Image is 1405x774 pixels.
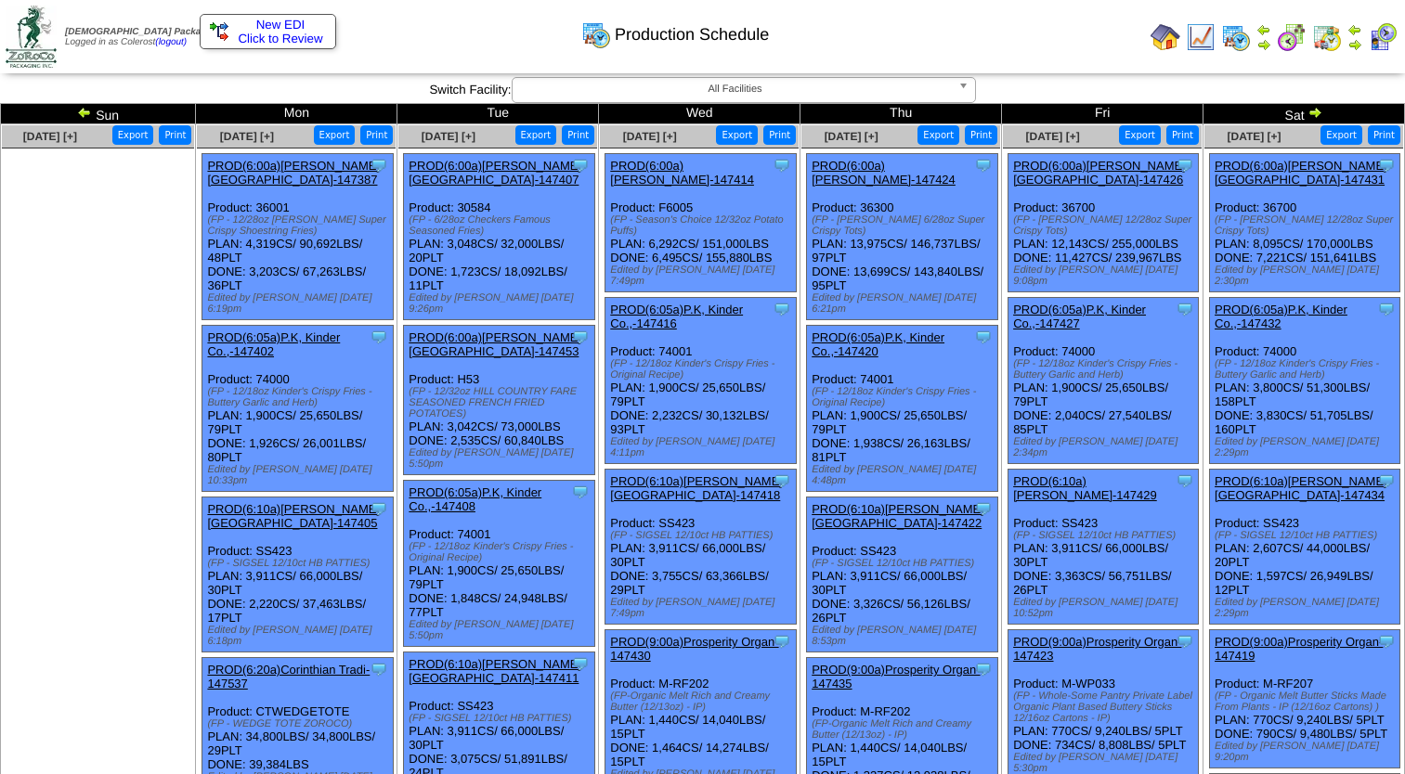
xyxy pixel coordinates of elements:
div: (FP - Organic Melt Butter Sticks Made From Plants - IP (12/16oz Cartons) ) [1215,690,1399,713]
a: [DATE] [+] [825,130,878,143]
img: arrowright.gif [1307,105,1322,120]
div: Edited by [PERSON_NAME] [DATE] 10:52pm [1013,597,1198,619]
div: Edited by [PERSON_NAME] [DATE] 6:19pm [207,292,392,315]
img: Tooltip [773,632,791,651]
div: Product: 74001 PLAN: 1,900CS / 25,650LBS / 79PLT DONE: 1,848CS / 24,948LBS / 77PLT [404,481,594,647]
button: Print [562,125,594,145]
div: Edited by [PERSON_NAME] [DATE] 7:49pm [610,597,795,619]
div: Product: H53 PLAN: 3,042CS / 73,000LBS DONE: 2,535CS / 60,840LBS [404,326,594,475]
div: (FP - 6/28oz Checkers Famous Seasoned Fries) [409,214,593,237]
a: PROD(6:10a)[PERSON_NAME][GEOGRAPHIC_DATA]-147434 [1215,474,1387,502]
div: (FP - [PERSON_NAME] 12/28oz Super Crispy Tots) [1215,214,1399,237]
span: New EDI [256,18,306,32]
img: calendarprod.gif [1221,22,1251,52]
button: Export [1119,125,1161,145]
a: PROD(6:00a)[PERSON_NAME][GEOGRAPHIC_DATA]-147387 [207,159,380,187]
img: Tooltip [571,328,590,346]
span: Click to Review [210,32,326,45]
img: arrowleft.gif [1256,22,1271,37]
a: [DATE] [+] [623,130,677,143]
div: (FP - SIGSEL 12/10ct HB PATTIES) [207,558,392,569]
img: zoroco-logo-small.webp [6,6,57,68]
a: (logout) [155,37,187,47]
div: Product: M-RF207 PLAN: 770CS / 9,240LBS / 5PLT DONE: 790CS / 9,480LBS / 5PLT [1210,630,1400,768]
img: arrowleft.gif [77,105,92,120]
img: calendarprod.gif [581,19,611,49]
div: (FP-Organic Melt Rich and Creamy Butter (12/13oz) - IP) [812,718,996,741]
img: calendarinout.gif [1312,22,1342,52]
a: PROD(6:00a)[PERSON_NAME]-147424 [812,159,956,187]
img: Tooltip [1377,471,1396,490]
div: Edited by [PERSON_NAME] [DATE] 6:21pm [812,292,996,315]
div: Edited by [PERSON_NAME] [DATE] 9:20pm [1215,741,1399,763]
td: Thu [800,104,1002,124]
div: (FP - 12/18oz Kinder's Crispy Fries - Original Recipe) [409,541,593,563]
img: Tooltip [1377,300,1396,318]
td: Sat [1203,104,1405,124]
div: Product: SS423 PLAN: 3,911CS / 66,000LBS / 30PLT DONE: 3,755CS / 63,366LBS / 29PLT [605,470,796,625]
div: Edited by [PERSON_NAME] [DATE] 5:50pm [409,619,593,641]
div: (FP - 12/18oz Kinder's Crispy Fries - Buttery Garlic and Herb) [207,386,392,408]
div: Product: 36001 PLAN: 4,319CS / 90,692LBS / 48PLT DONE: 3,203CS / 67,263LBS / 36PLT [202,154,393,320]
div: Product: 74000 PLAN: 1,900CS / 25,650LBS / 79PLT DONE: 1,926CS / 26,001LBS / 80PLT [202,326,393,492]
img: Tooltip [1377,156,1396,174]
button: Print [1166,125,1199,145]
img: Tooltip [571,483,590,501]
div: Edited by [PERSON_NAME] [DATE] 9:08pm [1013,264,1198,287]
a: [DATE] [+] [220,130,274,143]
div: Product: 74001 PLAN: 1,900CS / 25,650LBS / 79PLT DONE: 2,232CS / 30,132LBS / 93PLT [605,298,796,464]
a: New EDI Click to Review [210,18,326,45]
div: (FP - Season's Choice 12/32oz Potato Puffs) [610,214,795,237]
td: Tue [397,104,599,124]
a: PROD(6:10a)[PERSON_NAME]-147429 [1013,474,1157,502]
div: Edited by [PERSON_NAME] [DATE] 2:30pm [1215,264,1399,287]
div: Product: 36700 PLAN: 8,095CS / 170,000LBS DONE: 7,221CS / 151,641LBS [1210,154,1400,292]
div: (FP - [PERSON_NAME] 6/28oz Super Crispy Tots) [812,214,996,237]
a: PROD(9:00a)Prosperity Organ-147423 [1013,635,1181,663]
img: Tooltip [773,300,791,318]
div: Edited by [PERSON_NAME] [DATE] 4:48pm [812,464,996,486]
div: (FP - 12/18oz Kinder's Crispy Fries - Buttery Garlic and Herb) [1013,358,1198,381]
div: (FP-Organic Melt Rich and Creamy Butter (12/13oz) - IP) [610,690,795,713]
a: PROD(9:00a)Prosperity Organ-147419 [1215,635,1383,663]
a: PROD(6:10a)[PERSON_NAME][GEOGRAPHIC_DATA]-147422 [812,502,984,530]
img: ediSmall.gif [210,22,228,41]
a: PROD(6:05a)P.K, Kinder Co.,-147420 [812,330,944,358]
img: calendarblend.gif [1277,22,1307,52]
div: Edited by [PERSON_NAME] [DATE] 6:18pm [207,625,392,647]
img: arrowright.gif [1256,37,1271,52]
span: All Facilities [520,78,951,100]
a: PROD(6:00a)[PERSON_NAME][GEOGRAPHIC_DATA]-147431 [1215,159,1387,187]
td: Sun [1,104,196,124]
td: Fri [1002,104,1203,124]
div: (FP - Whole-Some Pantry Private Label Organic Plant Based Buttery Sticks 12/16oz Cartons - IP) [1013,690,1198,724]
a: [DATE] [+] [23,130,77,143]
div: (FP - 12/28oz [PERSON_NAME] Super Crispy Shoestring Fries) [207,214,392,237]
div: (FP - 12/18oz Kinder's Crispy Fries - Original Recipe) [812,386,996,408]
a: PROD(6:05a)P.K, Kinder Co.,-147408 [409,485,541,513]
div: (FP - SIGSEL 12/10ct HB PATTIES) [812,558,996,569]
button: Export [515,125,557,145]
img: Tooltip [1176,300,1194,318]
img: Tooltip [370,499,388,518]
img: Tooltip [773,156,791,174]
div: Product: 30584 PLAN: 3,048CS / 32,000LBS / 20PLT DONE: 1,723CS / 18,092LBS / 11PLT [404,154,594,320]
div: (FP - SIGSEL 12/10ct HB PATTIES) [610,530,795,541]
a: [DATE] [+] [422,130,475,143]
div: Edited by [PERSON_NAME] [DATE] 7:49pm [610,264,795,287]
img: Tooltip [370,156,388,174]
img: calendarcustomer.gif [1368,22,1398,52]
div: Product: 36700 PLAN: 12,143CS / 255,000LBS DONE: 11,427CS / 239,967LBS [1008,154,1199,292]
img: Tooltip [974,156,993,174]
img: Tooltip [974,499,993,518]
span: Logged in as Colerost [65,27,220,47]
a: [DATE] [+] [1227,130,1281,143]
a: PROD(9:00a)Prosperity Organ-147430 [610,635,778,663]
div: (FP - SIGSEL 12/10ct HB PATTIES) [1013,530,1198,541]
a: [DATE] [+] [1026,130,1080,143]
